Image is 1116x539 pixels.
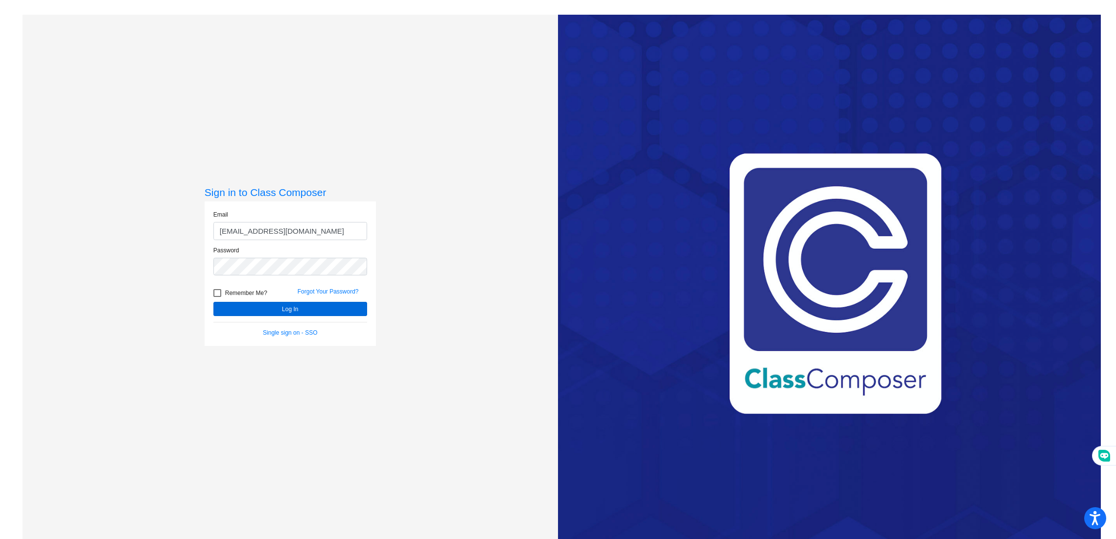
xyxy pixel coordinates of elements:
h3: Sign in to Class Composer [205,186,376,198]
button: Log In [213,302,367,316]
label: Email [213,210,228,219]
span: Remember Me? [225,287,267,299]
a: Forgot Your Password? [298,288,359,295]
label: Password [213,246,239,255]
a: Single sign on - SSO [263,329,317,336]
